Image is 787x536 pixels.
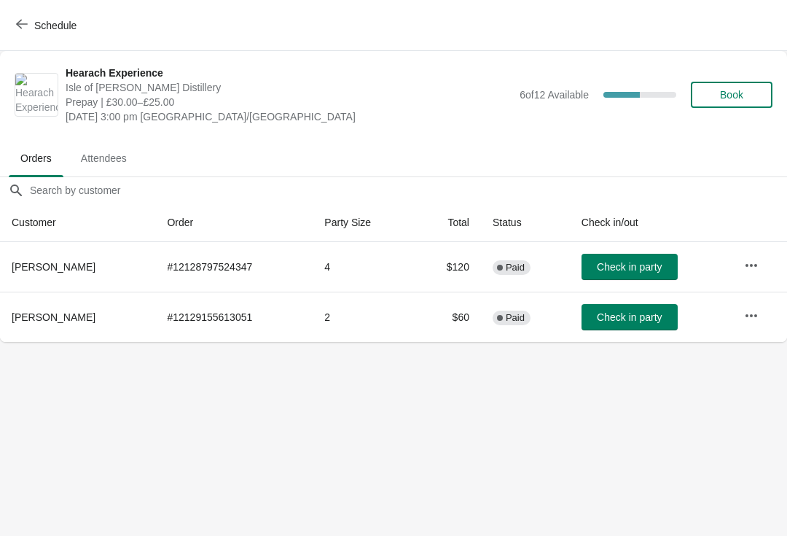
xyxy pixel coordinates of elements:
span: Schedule [34,20,77,31]
span: Check in party [597,261,662,273]
td: $60 [414,292,481,342]
td: # 12129155613051 [155,292,313,342]
span: Check in party [597,311,662,323]
th: Party Size [313,203,414,242]
span: [PERSON_NAME] [12,311,95,323]
td: $120 [414,242,481,292]
td: # 12128797524347 [155,242,313,292]
img: Hearach Experience [15,74,58,116]
td: 4 [313,242,414,292]
button: Check in party [582,304,678,330]
button: Schedule [7,12,88,39]
th: Order [155,203,313,242]
span: Paid [506,262,525,273]
span: Orders [9,145,63,171]
span: Attendees [69,145,138,171]
th: Check in/out [570,203,732,242]
td: 2 [313,292,414,342]
span: Hearach Experience [66,66,512,80]
button: Check in party [582,254,678,280]
span: Book [720,89,743,101]
span: Paid [506,312,525,324]
span: 6 of 12 Available [520,89,589,101]
span: Isle of [PERSON_NAME] Distillery [66,80,512,95]
span: Prepay | £30.00–£25.00 [66,95,512,109]
th: Total [414,203,481,242]
span: [DATE] 3:00 pm [GEOGRAPHIC_DATA]/[GEOGRAPHIC_DATA] [66,109,512,124]
span: [PERSON_NAME] [12,261,95,273]
th: Status [481,203,570,242]
button: Book [691,82,772,108]
input: Search by customer [29,177,787,203]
